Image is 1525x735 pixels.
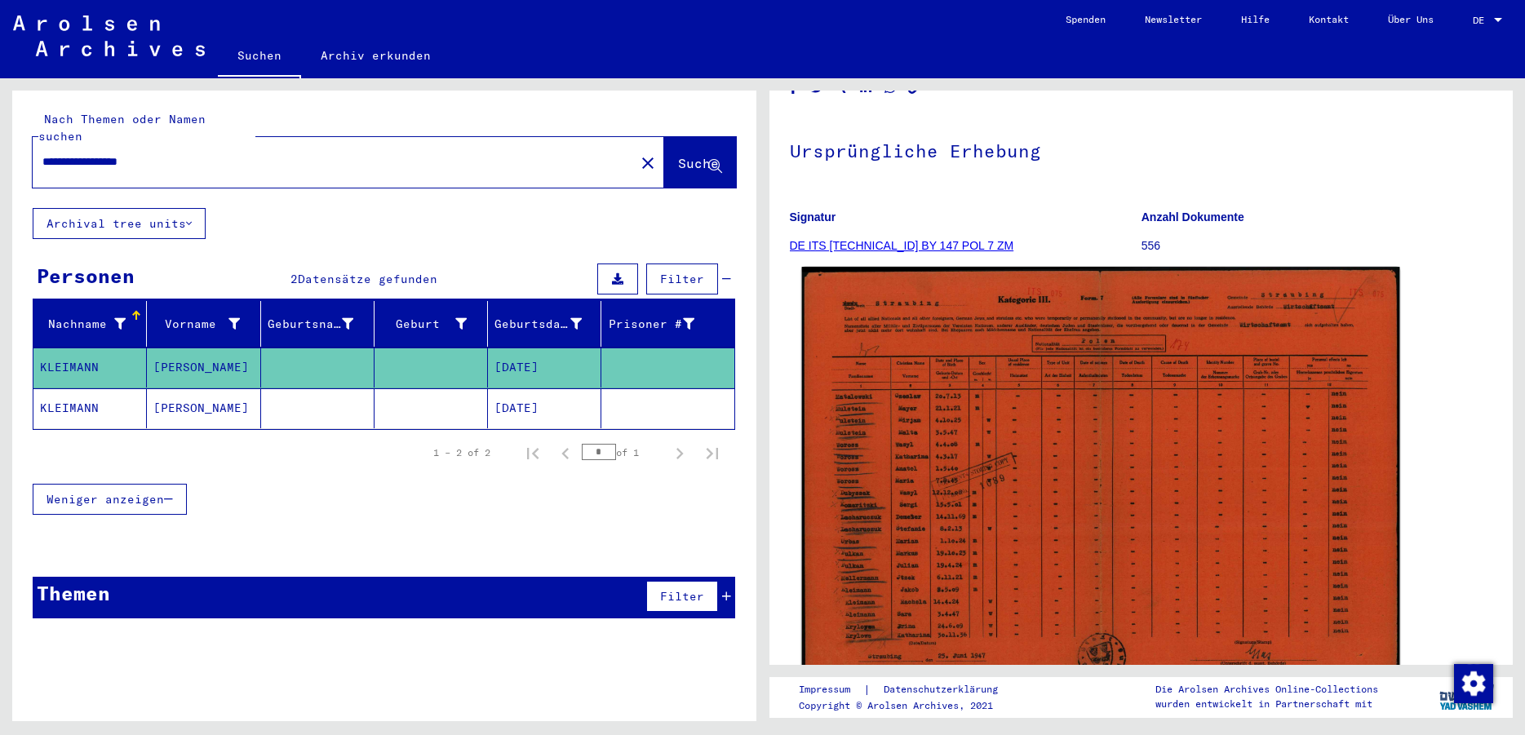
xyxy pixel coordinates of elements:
div: Geburtsdatum [494,311,602,337]
span: DE [1473,15,1491,26]
div: Themen [37,578,110,608]
mat-label: Nach Themen oder Namen suchen [38,112,206,144]
span: Suche [678,155,719,171]
a: Datenschutzerklärung [871,681,1017,698]
div: of 1 [582,445,663,460]
button: Filter [646,263,718,294]
div: Prisoner # [608,316,694,333]
p: Copyright © Arolsen Archives, 2021 [799,698,1017,713]
div: Geburtsdatum [494,316,582,333]
mat-header-cell: Geburt‏ [375,301,488,347]
div: Vorname [153,311,259,337]
mat-header-cell: Geburtsname [261,301,375,347]
mat-icon: close [638,153,658,173]
span: 2 [290,272,298,286]
a: Suchen [218,36,301,78]
p: Die Arolsen Archives Online-Collections [1155,682,1378,697]
img: Zustimmung ändern [1454,664,1493,703]
span: Datensätze gefunden [298,272,437,286]
b: Anzahl Dokumente [1142,210,1244,224]
a: Impressum [799,681,863,698]
img: yv_logo.png [1436,676,1497,717]
img: 001.jpg [801,267,1399,695]
mat-cell: KLEIMANN [33,388,147,428]
h1: Ursprüngliche Erhebung [790,113,1493,185]
mat-header-cell: Geburtsdatum [488,301,601,347]
button: Filter [646,581,718,612]
p: wurden entwickelt in Partnerschaft mit [1155,697,1378,711]
div: | [799,681,1017,698]
div: Geburt‏ [381,311,487,337]
button: Weniger anzeigen [33,484,187,515]
mat-header-cell: Prisoner # [601,301,734,347]
p: 556 [1142,237,1492,255]
div: Vorname [153,316,239,333]
button: First page [516,436,549,469]
button: Next page [663,436,696,469]
mat-header-cell: Nachname [33,301,147,347]
mat-cell: KLEIMANN [33,348,147,387]
div: Nachname [40,316,126,333]
div: 1 – 2 of 2 [433,445,490,460]
a: DE ITS [TECHNICAL_ID] BY 147 POL 7 ZM [790,239,1014,252]
mat-cell: [PERSON_NAME] [147,388,260,428]
mat-header-cell: Vorname [147,301,260,347]
div: Geburt‏ [381,316,467,333]
button: Previous page [549,436,582,469]
button: Archival tree units [33,208,206,239]
div: Geburtsname [268,311,374,337]
a: Archiv erkunden [301,36,450,75]
span: Weniger anzeigen [47,492,164,507]
mat-cell: [DATE] [488,348,601,387]
div: Personen [37,261,135,290]
button: Last page [696,436,729,469]
span: Filter [660,589,704,604]
img: Arolsen_neg.svg [13,15,205,56]
button: Clear [632,146,664,179]
div: Geburtsname [268,316,353,333]
span: Filter [660,272,704,286]
mat-cell: [DATE] [488,388,601,428]
mat-cell: [PERSON_NAME] [147,348,260,387]
div: Zustimmung ändern [1453,663,1492,702]
b: Signatur [790,210,836,224]
button: Suche [664,137,736,188]
div: Nachname [40,311,146,337]
div: Prisoner # [608,311,714,337]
